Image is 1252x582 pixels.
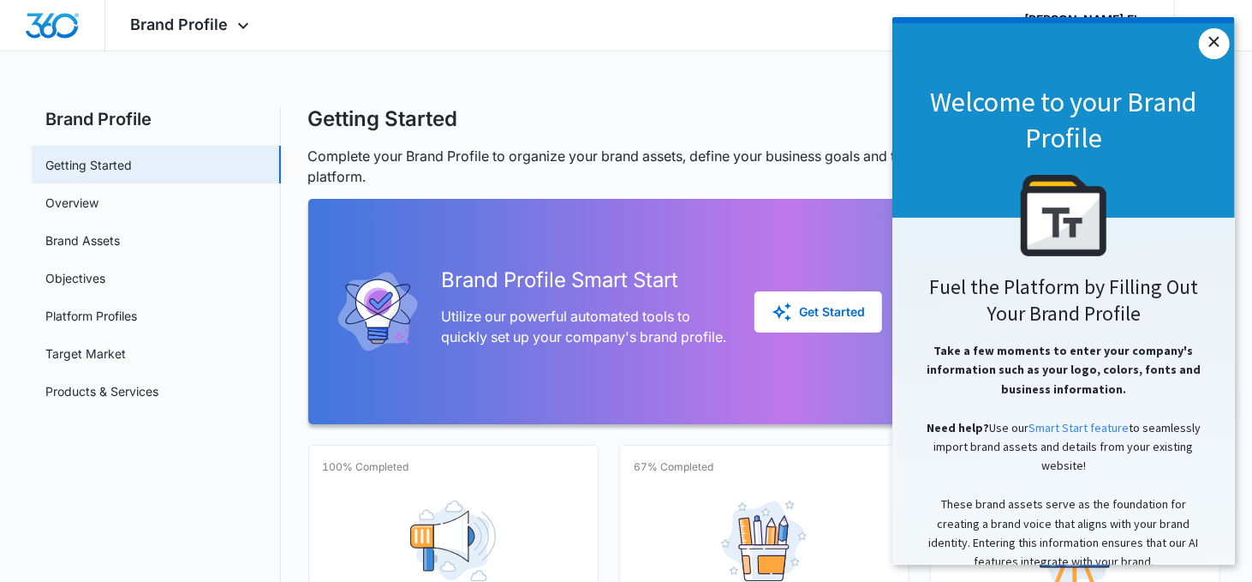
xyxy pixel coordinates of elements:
span: Brand Profile [131,15,229,33]
span: These brand assets serve as the foundation for creating a brand voice that aligns with your brand... [37,479,307,552]
a: Overview [45,194,98,212]
a: Target Market [45,345,126,363]
div: Get Started [772,302,865,322]
a: Objectives [45,269,105,287]
button: Get Started [754,291,882,333]
h2: Brand Profile [32,106,281,132]
span: Use our to seamlessly import brand assets and details from your existing website! [42,403,309,457]
a: Platform Profiles [45,307,137,325]
div: account name [1024,13,1149,27]
p: 100% Completed [323,459,409,475]
span: Take a few moments to enter your company's information such as your logo, colors, fonts and busin... [34,326,308,380]
h2: Fuel the Platform by Filling Out Your Brand Profile [17,256,325,309]
h1: Getting Started [308,106,458,132]
span: Need help? [34,403,97,418]
a: Close modal [307,11,337,42]
a: Smart Start feature [136,403,236,418]
p: Complete your Brand Profile to organize your brand assets, define your business goals and take ad... [308,146,1221,187]
a: Brand Assets [45,231,120,249]
a: Products & Services [45,382,158,400]
p: 67% Completed [634,459,713,475]
p: Utilize our powerful automated tools to quickly set up your company's brand profile. [442,306,728,347]
a: Getting Started [45,156,132,174]
h2: Brand Profile Smart Start [442,265,728,296]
